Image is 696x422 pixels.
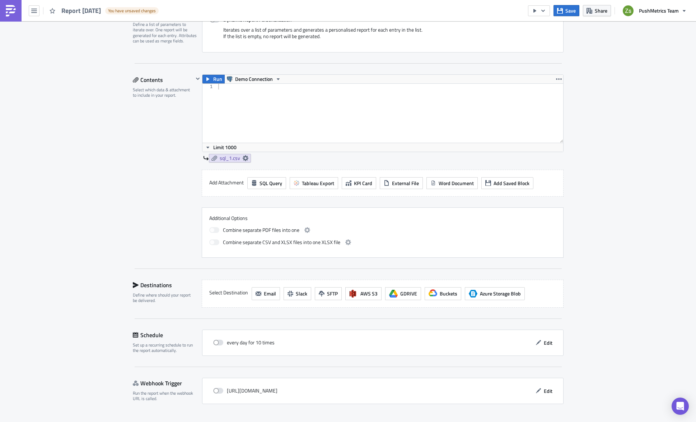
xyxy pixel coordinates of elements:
label: Add Attachment [209,177,244,188]
span: Combine separate CSV and XLSX files into one XLSX file [223,238,340,247]
span: Buckets [440,290,457,297]
span: Run [213,75,222,83]
span: Azure Storage Blob [480,290,521,297]
button: Save [553,5,579,16]
span: Combine separate PDF files into one [223,226,299,234]
div: Open Intercom Messenger [672,398,689,415]
div: Webhook Trigger [133,378,202,389]
div: Run the report when the webhook URL is called. [133,390,197,402]
span: External File [392,179,419,187]
button: AWS S3 [345,287,382,300]
button: Buckets [425,287,461,300]
button: Edit [532,385,556,396]
span: Tableau Export [302,179,334,187]
button: Word Document [426,177,478,189]
span: Report [DATE] [61,6,102,15]
span: Demo Connection [235,75,273,83]
span: Save [565,7,576,14]
span: Azure Storage Blob [469,289,477,298]
div: 1 [202,84,217,90]
span: Email [264,290,276,297]
button: Edit [532,337,556,348]
button: SQL Query [247,177,286,189]
div: Select which data & attachment to include in your report. [133,87,193,98]
span: Limit 1000 [213,143,237,151]
button: Add Saved Block [481,177,533,189]
button: Run [202,75,225,83]
div: Destinations [133,280,193,290]
button: Limit 1000 [202,143,239,152]
div: Iterates over a list of parameters and generates a personalised report for each entry in the list... [210,27,556,45]
button: Email [252,287,280,300]
button: Demo Connection [224,75,284,83]
img: PushMetrics [5,5,17,17]
button: External File [380,177,423,189]
button: Tableau Export [290,177,338,189]
span: Edit [544,339,552,347]
div: Set up a recurring schedule to run the report automatically. [133,342,197,353]
button: Slack [284,287,311,300]
div: Define a list of parameters to iterate over. One report will be generated for each entry. Attribu... [133,22,197,44]
span: Edit [544,387,552,395]
button: Share [583,5,611,16]
span: GDRIVE [400,290,417,297]
span: KPI Card [354,179,372,187]
span: SQL Query [260,179,282,187]
img: Avatar [622,5,634,17]
button: SFTP [315,287,342,300]
button: PushMetrics Team [618,3,691,19]
button: KPI Card [342,177,376,189]
div: Contents [133,74,193,85]
span: PushMetrics Team [639,7,679,14]
span: SFTP [327,290,338,297]
div: Define where should your report be delivered. [133,292,193,303]
span: AWS S3 [360,290,378,297]
div: [URL][DOMAIN_NAME] [213,385,277,396]
span: Slack [296,290,307,297]
span: sql_1.csv [220,155,240,161]
button: Azure Storage BlobAzure Storage Blob [465,287,525,300]
span: Add Saved Block [494,179,529,187]
div: Schedule [133,330,202,340]
label: Select Destination [209,287,248,298]
button: Hide content [193,74,202,83]
a: sql_1.csv [209,154,251,162]
span: Share [595,7,607,14]
button: GDRIVE [385,287,421,300]
div: every day for 10 times [213,337,275,348]
span: Word Document [439,179,474,187]
span: You have unsaved changes [108,8,156,14]
label: Additional Options [209,215,556,221]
